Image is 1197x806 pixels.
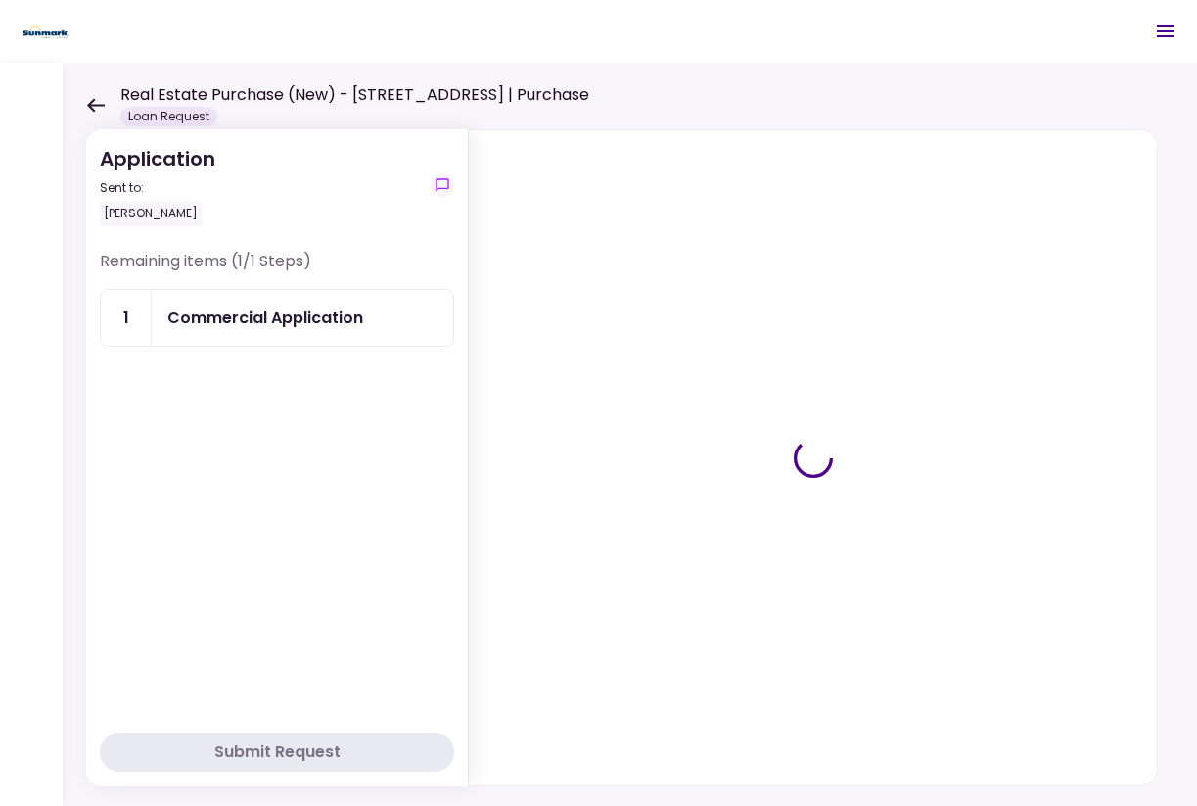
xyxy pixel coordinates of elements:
[120,107,217,126] div: Loan Request
[120,83,589,107] h1: Real Estate Purchase (New) - [STREET_ADDRESS] | Purchase
[101,290,152,346] div: 1
[167,306,363,330] div: Commercial Application
[1142,8,1189,55] button: Open menu
[431,173,454,197] button: show-messages
[100,144,215,226] div: Application
[100,733,454,772] button: Submit Request
[100,289,454,347] a: 1Commercial Application
[100,201,202,226] div: [PERSON_NAME]
[214,740,341,764] div: Submit Request
[20,17,71,46] img: Partner icon
[100,250,454,289] div: Remaining items (1/1 Steps)
[100,179,215,197] div: Sent to:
